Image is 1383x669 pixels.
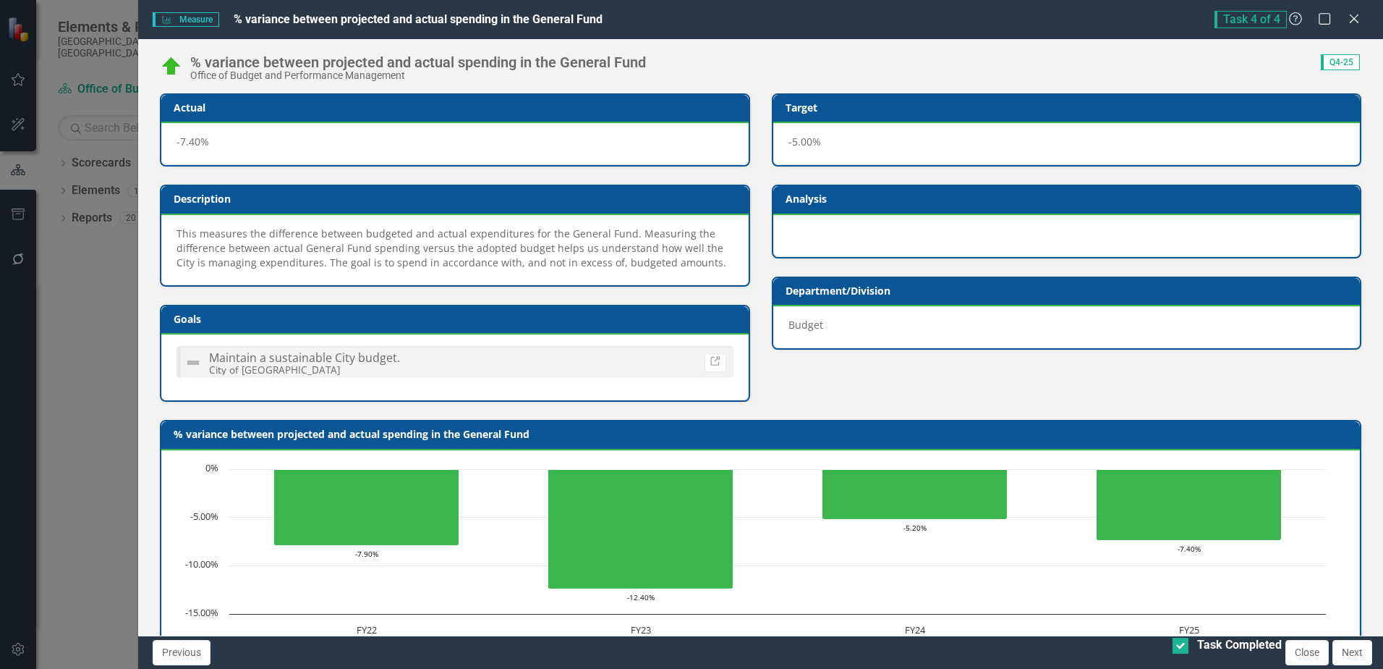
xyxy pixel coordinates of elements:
[205,461,218,474] text: 0%
[185,557,218,571] text: -10.00%
[1097,469,1282,540] path: FY25, -7.4. Actual YTD.
[1321,54,1360,70] span: Q4-25
[905,623,926,636] text: FY24
[786,193,1353,204] h3: Analysis
[548,469,733,589] path: FY23, -12.4. Actual YTD.
[184,354,202,371] img: Not Defined
[185,606,218,619] text: -15.00%
[174,314,741,324] h3: Goals
[1214,11,1287,28] span: Task 4 of 4
[903,523,927,533] text: -5.20%
[209,350,400,366] span: Maintain a sustainable City budget.
[1197,637,1282,654] div: Task Completed
[1179,623,1199,636] text: FY25
[190,54,646,70] div: % variance between projected and actual spending in the General Fund
[174,193,741,204] h3: Description
[1178,544,1201,554] text: -7.40%
[355,549,378,559] text: -7.90%
[153,12,218,27] span: Measure
[160,55,183,78] img: On Track (80% or higher)
[788,135,821,148] span: -5.00%
[209,363,340,376] small: City of [GEOGRAPHIC_DATA]
[822,469,1008,519] path: FY24, -5.2. Actual YTD.
[234,12,603,26] span: % variance between projected and actual spending in the General Fund
[786,102,1353,113] h3: Target
[631,623,651,636] text: FY23
[1332,640,1372,665] button: Next
[627,592,655,602] text: -12.40%
[788,318,823,332] span: Budget
[190,510,218,523] text: -5.00%
[357,623,377,636] text: FY22
[1285,640,1329,665] button: Close
[274,469,459,545] path: FY22, -7.9. Actual YTD.
[176,135,209,148] span: -7.40%
[153,640,210,665] button: Previous
[176,227,726,269] span: This measures the difference between budgeted and actual expenditures for the General Fund. Measu...
[190,70,646,81] div: Office of Budget and Performance Management
[174,429,1353,439] h3: % variance between projected and actual spending in the General Fund
[174,102,741,113] h3: Actual
[786,285,1353,296] h3: Department/Division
